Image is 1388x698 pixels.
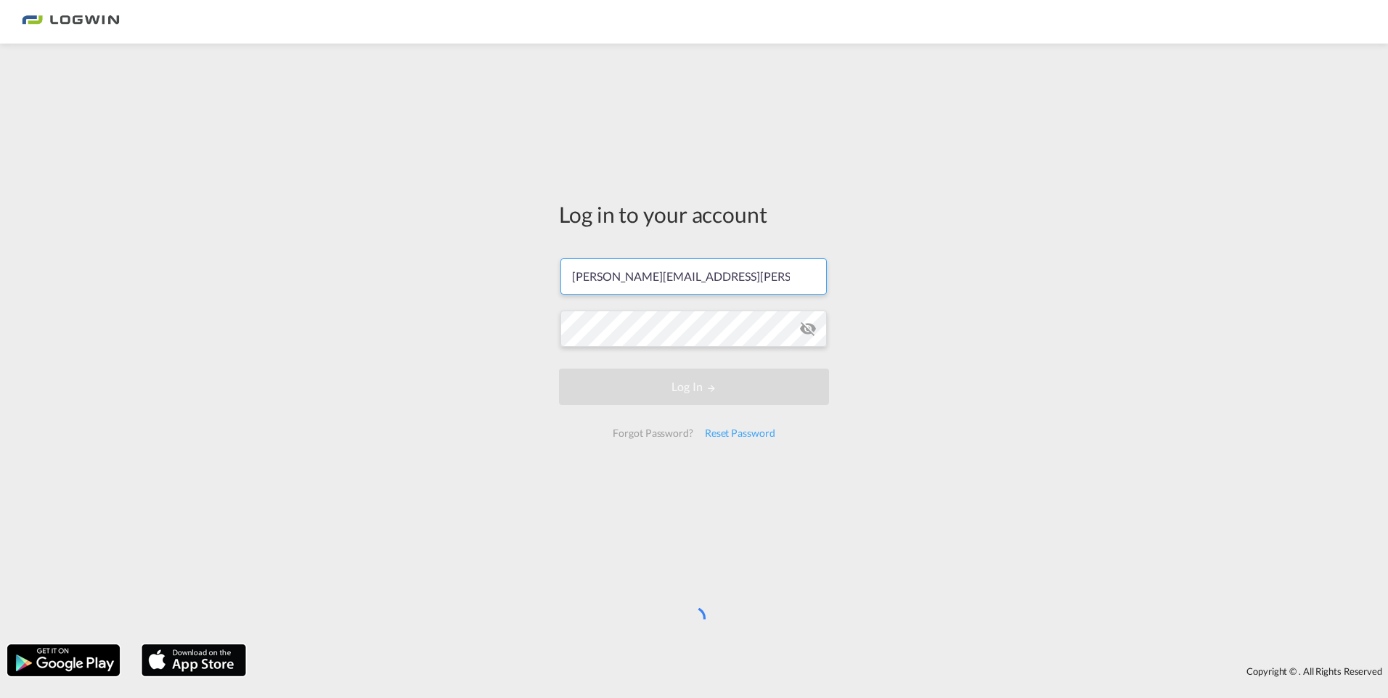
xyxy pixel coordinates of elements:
[6,643,121,678] img: google.png
[799,320,817,337] md-icon: icon-eye-off
[559,369,829,405] button: LOGIN
[559,199,829,229] div: Log in to your account
[560,258,827,295] input: Enter email/phone number
[22,6,120,38] img: bc73a0e0d8c111efacd525e4c8ad7d32.png
[607,420,698,446] div: Forgot Password?
[253,659,1388,683] div: Copyright © . All Rights Reserved
[699,420,781,446] div: Reset Password
[140,643,248,678] img: apple.png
